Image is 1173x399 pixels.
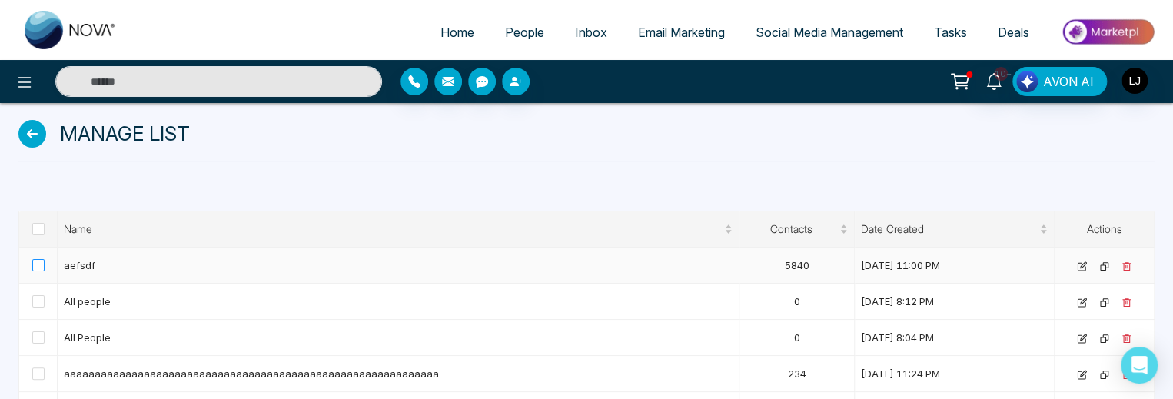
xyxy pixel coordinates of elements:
td: All People [58,320,739,356]
td: August 6, 2025 8:04 PM [855,320,1055,356]
td: aefsdf [58,248,739,284]
td: August 6, 2025 8:12 PM [855,284,1055,320]
span: Deals [998,25,1029,40]
th: Contacts [739,211,855,248]
td: August 7, 2025 11:00 PM [855,248,1055,284]
span: AVON AI [1043,72,1094,91]
span: Manage List [60,118,190,148]
a: Deals [982,18,1045,47]
span: Date Created [861,221,1036,238]
a: Email Marketing [623,18,740,47]
span: People [505,25,544,40]
td: 0 [739,320,855,356]
span: Tasks [934,25,967,40]
td: 5840 [739,248,855,284]
td: 234 [739,356,855,392]
button: AVON AI [1012,67,1107,96]
a: Home [425,18,490,47]
a: People [490,18,560,47]
img: User Avatar [1121,68,1148,94]
span: Social Media Management [756,25,903,40]
span: 10+ [994,67,1008,81]
img: Nova CRM Logo [25,11,117,49]
a: 10+ [975,67,1012,94]
span: Home [440,25,474,40]
span: Inbox [575,25,607,40]
div: Open Intercom Messenger [1121,347,1158,384]
span: Contacts [746,221,836,238]
td: aaaaaaaaaaaaaaaaaaaaaaaaaaaaaaaaaaaaaaaaaaaaaaaaaaaaaaaaaaaaa [58,356,739,392]
th: Date Created [855,211,1055,248]
a: Tasks [919,18,982,47]
img: Lead Flow [1016,71,1038,92]
a: Inbox [560,18,623,47]
th: Name [58,211,739,248]
span: Name [64,221,721,238]
td: All people [58,284,739,320]
span: Email Marketing [638,25,725,40]
td: 0 [739,284,855,320]
td: July 31, 2025 11:24 PM [855,356,1055,392]
a: Social Media Management [740,18,919,47]
th: Actions [1055,211,1155,248]
img: Market-place.gif [1052,15,1164,49]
